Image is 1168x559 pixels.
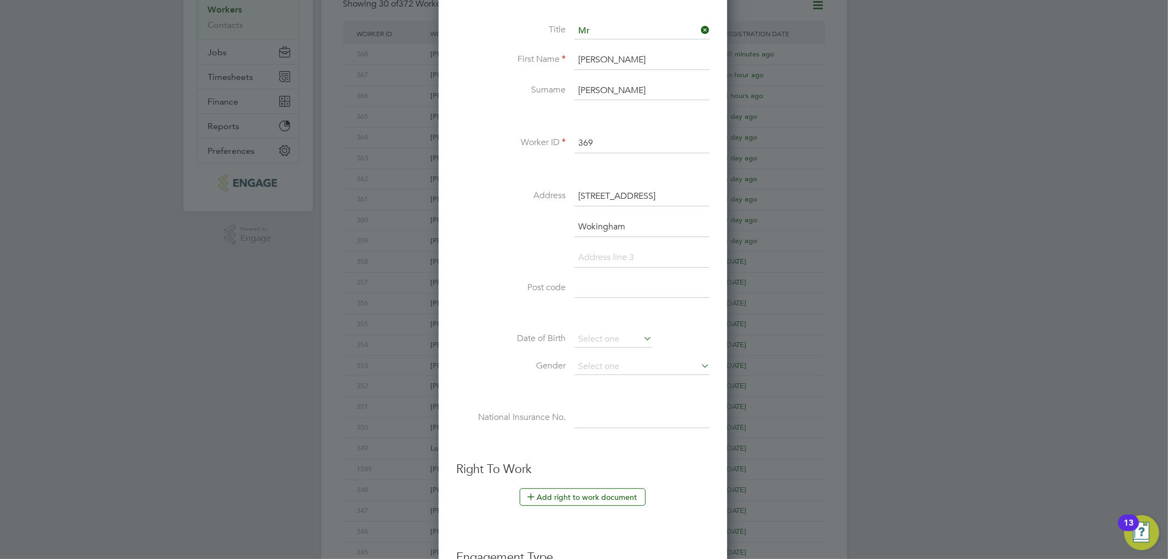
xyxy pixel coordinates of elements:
label: Worker ID [456,137,566,148]
label: First Name [456,54,566,65]
input: Select one [574,331,652,348]
label: Surname [456,84,566,96]
button: Add right to work document [520,488,646,506]
label: Address [456,190,566,201]
label: Title [456,24,566,36]
label: Gender [456,360,566,372]
label: National Insurance No. [456,412,566,423]
input: Select one [574,359,710,375]
h3: Right To Work [456,462,710,477]
div: 13 [1124,523,1134,537]
label: Post code [456,282,566,293]
input: Address line 2 [574,217,710,237]
input: Address line 3 [574,248,710,268]
label: Date of Birth [456,333,566,344]
input: Address line 1 [574,187,710,206]
button: Open Resource Center, 13 new notifications [1124,515,1159,550]
input: Select one [574,23,710,39]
